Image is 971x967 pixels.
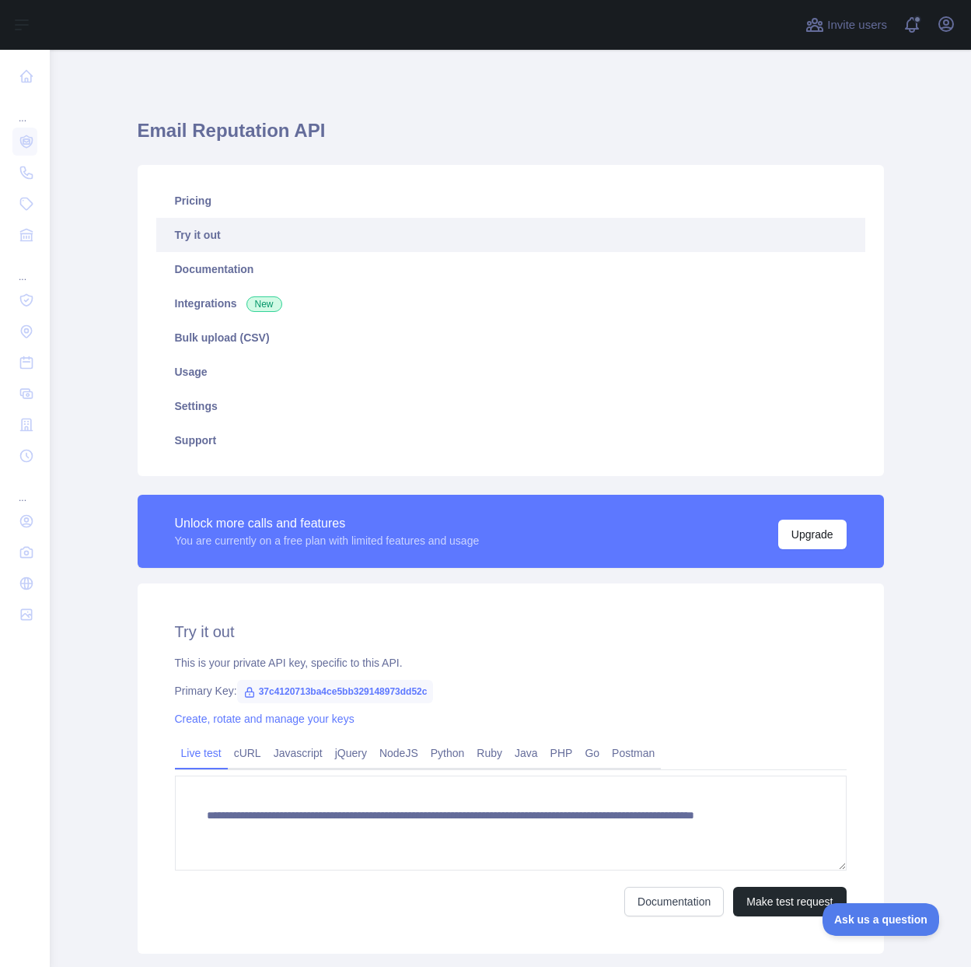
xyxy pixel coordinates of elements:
a: Create, rotate and manage your keys [175,713,355,725]
button: Invite users [802,12,890,37]
a: Javascript [267,741,329,766]
h1: Email Reputation API [138,118,884,156]
div: Primary Key: [175,683,847,699]
a: NodeJS [373,741,424,766]
h2: Try it out [175,621,847,643]
div: You are currently on a free plan with limited features and usage [175,533,480,548]
div: ... [12,252,37,283]
a: Pricing [156,184,865,218]
button: Upgrade [778,520,847,549]
iframe: Toggle Customer Support [823,903,940,936]
a: Try it out [156,218,865,252]
a: Settings [156,389,865,423]
a: Python [424,741,471,766]
a: jQuery [329,741,373,766]
a: cURL [228,741,267,766]
span: New [246,296,282,312]
div: Unlock more calls and features [175,514,480,533]
a: Postman [606,741,661,766]
button: Make test request [733,887,846,916]
a: Documentation [156,252,865,286]
a: Support [156,423,865,457]
a: Documentation [624,887,724,916]
div: This is your private API key, specific to this API. [175,655,847,671]
a: Integrations New [156,286,865,321]
a: Ruby [470,741,508,766]
div: ... [12,93,37,124]
a: Live test [175,741,228,766]
a: Go [578,741,606,766]
span: 37c4120713ba4ce5bb329148973dd52c [237,680,434,703]
div: ... [12,473,37,504]
span: Invite users [827,16,887,34]
a: Java [508,741,544,766]
a: PHP [544,741,579,766]
a: Usage [156,355,865,389]
a: Bulk upload (CSV) [156,321,865,355]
